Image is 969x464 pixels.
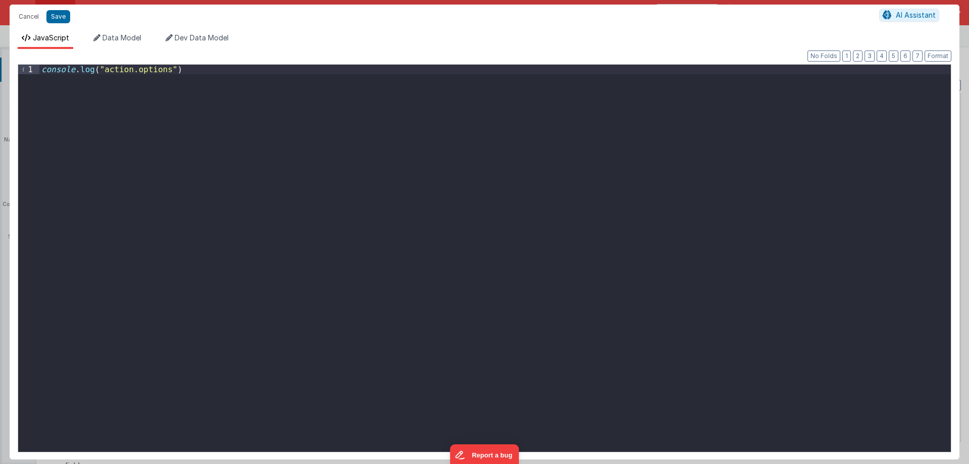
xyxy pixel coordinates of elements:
button: 3 [865,50,875,62]
button: Save [46,10,70,23]
span: Dev Data Model [175,33,229,42]
span: AI Assistant [896,11,936,19]
button: Cancel [14,10,44,24]
button: 1 [842,50,851,62]
button: 6 [900,50,910,62]
button: Format [925,50,951,62]
div: 1 [18,65,39,74]
span: JavaScript [33,33,69,42]
button: 2 [853,50,863,62]
button: AI Assistant [879,9,939,22]
button: 7 [912,50,923,62]
button: 4 [877,50,887,62]
button: 5 [889,50,898,62]
button: No Folds [807,50,840,62]
span: Data Model [102,33,141,42]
